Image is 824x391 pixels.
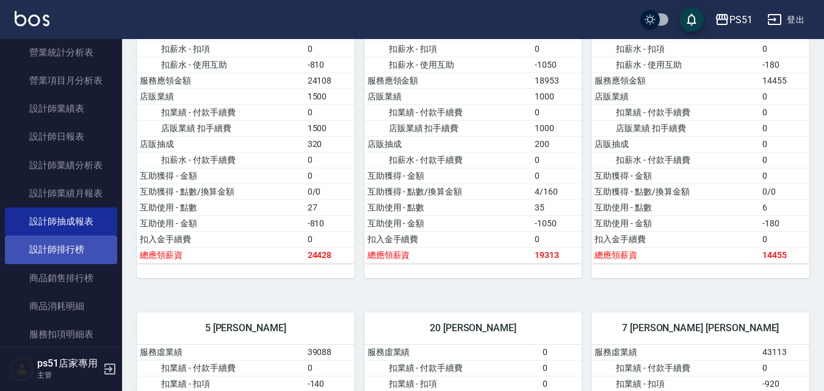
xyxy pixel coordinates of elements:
[305,360,355,376] td: 0
[305,88,355,104] td: 1500
[137,360,305,376] td: 扣業績 - 付款手續費
[364,88,532,104] td: 店販業績
[137,345,305,361] td: 服務虛業績
[729,12,753,27] div: PS51
[759,345,809,361] td: 43113
[137,152,305,168] td: 扣薪水 - 付款手續費
[532,136,582,152] td: 200
[759,120,809,136] td: 0
[5,95,117,123] a: 設計師業績表
[532,57,582,73] td: -1050
[10,357,34,381] img: Person
[532,88,582,104] td: 1000
[606,322,795,334] span: 7 [PERSON_NAME] [PERSON_NAME]
[364,360,540,376] td: 扣業績 - 付款手續費
[591,136,759,152] td: 店販抽成
[532,247,582,263] td: 19313
[137,184,305,199] td: 互助獲得 - 點數/換算金額
[137,104,305,120] td: 扣業績 - 付款手續費
[5,207,117,235] a: 設計師抽成報表
[364,184,532,199] td: 互助獲得 - 點數/換算金額
[364,215,532,231] td: 互助使用 - 金額
[137,247,305,263] td: 總應領薪資
[591,41,759,57] td: 扣薪水 - 扣項
[759,215,809,231] td: -180
[305,73,355,88] td: 24108
[759,231,809,247] td: 0
[364,73,532,88] td: 服務應領金額
[137,120,305,136] td: 店販業績 扣手續費
[305,41,355,57] td: 0
[5,264,117,292] a: 商品銷售排行榜
[305,231,355,247] td: 0
[591,215,759,231] td: 互助使用 - 金額
[591,152,759,168] td: 扣薪水 - 付款手續費
[151,322,340,334] span: 5 [PERSON_NAME]
[379,322,568,334] span: 20 [PERSON_NAME]
[762,9,809,31] button: 登出
[540,345,582,361] td: 0
[364,57,532,73] td: 扣薪水 - 使用互助
[305,152,355,168] td: 0
[137,215,305,231] td: 互助使用 - 金額
[5,38,117,66] a: 營業統計分析表
[137,136,305,152] td: 店販抽成
[364,231,532,247] td: 扣入金手續費
[591,73,759,88] td: 服務應領金額
[37,357,99,370] h5: ps51店家專用
[305,199,355,215] td: 27
[710,7,757,32] button: PS51
[305,184,355,199] td: 0/0
[591,247,759,263] td: 總應領薪資
[591,345,759,361] td: 服務虛業績
[532,199,582,215] td: 35
[591,184,759,199] td: 互助獲得 - 點數/換算金額
[759,152,809,168] td: 0
[305,168,355,184] td: 0
[679,7,704,32] button: save
[305,104,355,120] td: 0
[305,136,355,152] td: 320
[759,199,809,215] td: 6
[5,320,117,348] a: 服務扣項明細表
[137,168,305,184] td: 互助獲得 - 金額
[591,199,759,215] td: 互助使用 - 點數
[137,88,305,104] td: 店販業績
[591,57,759,73] td: 扣薪水 - 使用互助
[532,215,582,231] td: -1050
[305,57,355,73] td: -810
[5,235,117,264] a: 設計師排行榜
[591,120,759,136] td: 店販業績 扣手續費
[532,152,582,168] td: 0
[759,247,809,263] td: 14455
[540,360,582,376] td: 0
[532,168,582,184] td: 0
[5,292,117,320] a: 商品消耗明細
[5,179,117,207] a: 設計師業績月報表
[364,247,532,263] td: 總應領薪資
[137,57,305,73] td: 扣薪水 - 使用互助
[137,41,305,57] td: 扣薪水 - 扣項
[759,184,809,199] td: 0/0
[759,88,809,104] td: 0
[364,41,532,57] td: 扣薪水 - 扣項
[137,73,305,88] td: 服務應領金額
[759,360,809,376] td: 0
[364,104,532,120] td: 扣業績 - 付款手續費
[532,41,582,57] td: 0
[137,199,305,215] td: 互助使用 - 點數
[759,41,809,57] td: 0
[532,104,582,120] td: 0
[591,168,759,184] td: 互助獲得 - 金額
[15,11,49,26] img: Logo
[364,168,532,184] td: 互助獲得 - 金額
[305,120,355,136] td: 1500
[5,123,117,151] a: 設計師日報表
[364,199,532,215] td: 互助使用 - 點數
[137,231,305,247] td: 扣入金手續費
[759,57,809,73] td: -180
[305,215,355,231] td: -810
[305,345,355,361] td: 39088
[591,104,759,120] td: 扣業績 - 付款手續費
[759,168,809,184] td: 0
